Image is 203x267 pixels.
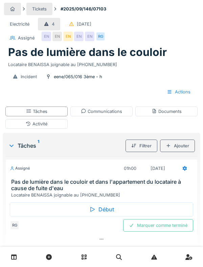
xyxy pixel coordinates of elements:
div: EN [42,32,51,41]
div: Documents [152,108,182,115]
div: [DATE] [151,165,165,172]
div: Tâches [8,142,123,150]
div: Filtrer [126,140,157,152]
div: EN [85,32,94,41]
div: 01h00 [124,165,136,172]
div: Tâches [26,108,47,115]
div: Actions [161,86,196,98]
div: Electricité [10,21,29,27]
strong: #2025/09/146/07103 [58,6,109,12]
div: Ajouter [160,140,195,152]
div: Marquer comme terminé [123,219,193,232]
div: 4 [52,21,54,27]
div: Tickets [32,6,47,12]
div: EN [52,32,62,41]
div: Incident [21,73,37,80]
div: [DATE] [77,21,91,27]
div: Communications [81,108,122,115]
div: Début [10,202,193,216]
div: EN [63,32,73,41]
h1: Pas de lumière dans le couloir [8,46,167,59]
div: EN [74,32,84,41]
div: Locataire BENAISSA joignable au [PHONE_NUMBER] [11,192,195,198]
div: Activité [26,121,47,127]
div: eene/065/016 3ème - h [54,73,102,80]
div: Locataire BENAISSA joignable au [PHONE_NUMBER] [8,59,195,68]
h3: Pas de lumière dans le couloir et dans l'appartement du locataire à cause de fuite d'eau [11,179,195,191]
div: Assigné [10,166,30,171]
div: Assigné [18,35,35,41]
div: RG [10,220,19,230]
sup: 1 [38,142,39,150]
div: RG [96,32,105,41]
